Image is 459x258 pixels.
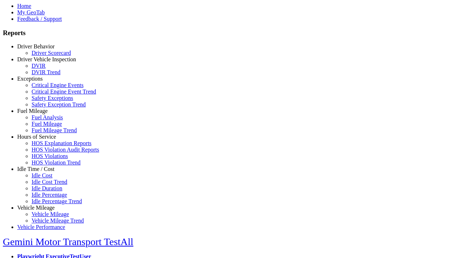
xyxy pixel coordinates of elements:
a: Idle Cost Trend [32,179,67,185]
a: Fuel Mileage [32,121,62,127]
a: Vehicle Mileage Trend [32,218,84,224]
a: Exceptions [17,76,43,82]
a: Safety Exceptions [32,95,73,101]
a: Gemini Motor Transport TestAll [3,236,133,247]
a: HOS Explanation Reports [32,140,91,146]
a: Hours of Service [17,134,56,140]
a: HOS Violation Trend [32,159,81,166]
a: Idle Percentage [32,192,67,198]
a: DVIR Trend [32,69,60,75]
a: HOS Violation Audit Reports [32,147,99,153]
a: Idle Cost [32,172,52,178]
a: Idle Percentage Trend [32,198,82,204]
a: Driver Behavior [17,43,55,49]
a: Vehicle Mileage [32,211,69,217]
a: Fuel Mileage Trend [32,127,77,133]
a: Idle Time / Cost [17,166,55,172]
a: Driver Vehicle Inspection [17,56,76,62]
a: DVIR [32,63,46,69]
a: Feedback / Support [17,16,62,22]
a: Idle Duration [32,185,62,191]
a: Driver Scorecard [32,50,71,56]
a: Fuel Mileage [17,108,48,114]
a: Critical Engine Event Trend [32,89,96,95]
a: Home [17,3,31,9]
a: My GeoTab [17,9,45,15]
a: Fuel Analysis [32,114,63,120]
a: Safety Exception Trend [32,101,86,107]
a: HOS Violations [32,153,68,159]
a: Vehicle Mileage [17,205,55,211]
h3: Reports [3,29,456,37]
a: Vehicle Performance [17,224,65,230]
a: Critical Engine Events [32,82,84,88]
